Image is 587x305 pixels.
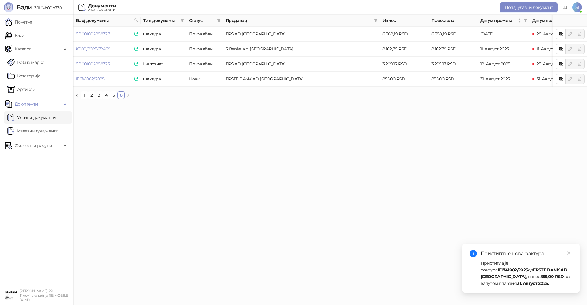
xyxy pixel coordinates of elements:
td: Прихваћен [186,42,223,57]
a: SB001002888327 [76,31,110,37]
span: Тип документа [143,17,178,24]
span: right [127,93,130,97]
small: [PERSON_NAME] PR Trgovinska radnja RB MOBILE RUMA [20,289,68,302]
td: 855,00 RSD [429,72,478,87]
a: Излазни документи [7,125,58,137]
span: left [75,93,79,97]
td: 18. Август 2025. [478,57,530,72]
a: Ulazni dokumentiУлазни документи [7,111,56,124]
td: Нови [186,72,223,87]
li: Следећа страна [125,91,132,99]
span: filter [524,19,527,22]
td: 8.162,79 RSD [380,42,429,57]
span: info-circle [470,250,477,257]
img: e-Faktura [134,32,138,36]
td: Прихваћен [186,27,223,42]
th: Тип документа [141,15,186,27]
a: K009/2025-72469 [76,46,110,52]
td: Фактура [141,42,186,57]
img: e-Faktura [134,62,138,66]
li: Претходна страна [73,91,81,99]
td: Фактура [141,72,186,87]
a: 2 [88,92,95,99]
span: Продавац [226,17,371,24]
li: 6 [117,91,125,99]
td: 6.388,19 RSD [380,27,429,42]
td: Непознат [141,57,186,72]
span: Каталог [15,43,31,55]
span: filter [179,16,185,25]
div: Пристигла је фактура од , износ , са валутом плаћања [481,260,572,287]
span: filter [374,19,378,22]
span: SI [572,2,582,12]
span: filter [217,19,221,22]
span: Датум промета [480,17,516,24]
strong: 855,00 RSD [540,274,564,279]
li: 3 [95,91,103,99]
a: SB001002888325 [76,61,110,67]
img: e-Faktura [134,77,138,81]
td: 8.162,79 RSD [429,42,478,57]
th: Датум валуте [530,15,582,27]
span: 28. Август 2025. [537,31,568,37]
span: Датум валуте [532,17,568,24]
li: 2 [88,91,95,99]
span: close [567,251,571,255]
span: 31. Август 2025. [537,76,567,82]
strong: 31. Август 2025. [517,281,549,286]
a: 1 [81,92,88,99]
a: Категорије [7,70,41,82]
strong: IFI741082/2025 [498,267,528,273]
a: 6 [118,92,124,99]
img: e-Faktura [134,47,138,51]
span: filter [216,16,222,25]
td: 3.209,17 RSD [380,57,429,72]
th: Продавац [223,15,380,27]
div: Пристигла је нова фактура [481,250,572,257]
a: Документација [560,2,570,12]
td: [DATE] [478,27,530,42]
a: 5 [110,92,117,99]
a: IFI741082/2025 [76,76,104,82]
th: Број документа [73,15,141,27]
td: Фактура [141,27,186,42]
img: 64x64-companyLogo-7cc85d88-c06c-4126-9212-7af2a80f41f2.jpeg [5,289,17,301]
a: ArtikliАртикли [7,83,35,95]
li: 4 [103,91,110,99]
a: Робне марке [7,56,44,69]
span: Бади [17,4,32,11]
li: 1 [81,91,88,99]
span: Додај улазни документ [505,5,553,10]
td: 31. Август 2025. [478,72,530,87]
td: ERSTE BANK AD NOVI SAD [223,72,380,87]
span: Број документа [76,17,131,24]
img: Logo [4,2,13,12]
span: filter [180,19,184,22]
button: right [125,91,132,99]
li: 5 [110,91,117,99]
div: Улазни документи [88,8,116,11]
a: Каса [5,29,24,42]
a: Почетна [5,16,32,28]
span: Фискални рачуни [15,139,52,152]
a: Close [566,250,572,257]
button: left [73,91,81,99]
td: 6.388,19 RSD [429,27,478,42]
button: Додај улазни документ [500,2,558,12]
span: 3.11.0-b80b730 [32,5,62,11]
span: 25. Август 2025. [537,61,568,67]
td: EPS AD Beograd [223,27,380,42]
td: 855,00 RSD [380,72,429,87]
td: 11. Август 2025. [478,42,530,57]
td: 3 Banka a.d. Novi Sad [223,42,380,57]
span: 11. Август 2025. [537,46,566,52]
span: filter [522,16,529,25]
a: 3 [96,92,102,99]
td: EPS AD Beograd [223,57,380,72]
span: filter [373,16,379,25]
td: Прихваћен [186,57,223,72]
th: Датум промета [478,15,530,27]
th: Преостало [429,15,478,27]
td: 3.209,17 RSD [429,57,478,72]
span: Статус [189,17,215,24]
